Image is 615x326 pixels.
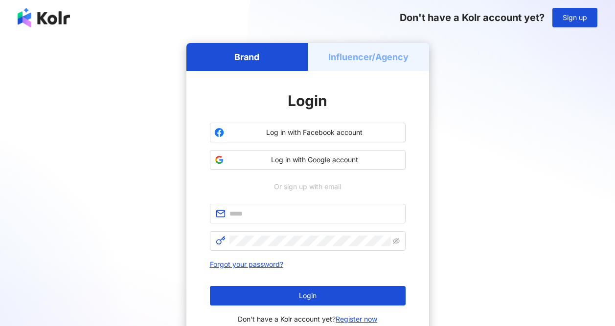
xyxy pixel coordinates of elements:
[228,128,401,137] span: Log in with Facebook account
[563,14,587,22] span: Sign up
[210,123,406,142] button: Log in with Facebook account
[210,150,406,170] button: Log in with Google account
[18,8,70,27] img: logo
[228,155,401,165] span: Log in with Google account
[238,313,377,325] span: Don't have a Kolr account yet?
[288,92,327,109] span: Login
[299,292,317,300] span: Login
[210,286,406,305] button: Login
[552,8,597,27] button: Sign up
[336,315,377,323] a: Register now
[234,51,259,63] h5: Brand
[267,181,348,192] span: Or sign up with email
[328,51,409,63] h5: Influencer/Agency
[393,238,400,244] span: eye-invisible
[400,12,545,23] span: Don't have a Kolr account yet?
[210,260,283,268] a: Forgot your password?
